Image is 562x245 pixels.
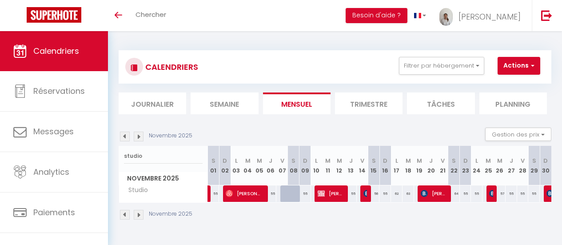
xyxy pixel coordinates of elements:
th: 29 [528,146,540,185]
div: 55 [208,185,219,202]
button: Actions [498,57,540,75]
abbr: L [315,157,318,165]
th: 23 [460,146,471,185]
span: [PERSON_NAME] A compléter [318,185,343,202]
span: [PERSON_NAME] [458,11,521,22]
abbr: M [257,157,262,165]
th: 01 [208,146,219,185]
th: 18 [403,146,414,185]
abbr: M [337,157,342,165]
span: Calendriers [33,45,79,56]
th: 07 [276,146,288,185]
span: [PERSON_NAME] [226,185,263,202]
abbr: J [429,157,433,165]
li: Mensuel [263,92,331,114]
span: Studio [120,185,154,195]
th: 26 [494,146,506,185]
th: 20 [425,146,437,185]
p: Novembre 2025 [149,132,192,140]
span: [PERSON_NAME] [489,185,493,202]
th: 05 [254,146,265,185]
button: Besoin d'aide ? [346,8,407,23]
h3: CALENDRIERS [143,57,198,77]
div: 55 [299,185,311,202]
div: 55 [506,185,517,202]
th: 28 [517,146,529,185]
th: 15 [368,146,379,185]
abbr: D [223,157,227,165]
abbr: L [235,157,238,165]
abbr: M [325,157,331,165]
abbr: J [269,157,272,165]
th: 04 [242,146,254,185]
li: Trimestre [335,92,403,114]
abbr: M [486,157,491,165]
div: 64 [448,185,460,202]
button: Filtrer par hébergement [399,57,484,75]
abbr: M [245,157,251,165]
div: 55 [517,185,529,202]
abbr: V [280,157,284,165]
th: 02 [219,146,231,185]
th: 14 [357,146,368,185]
abbr: D [383,157,387,165]
abbr: M [497,157,502,165]
span: [PERSON_NAME] [421,185,446,202]
abbr: J [349,157,353,165]
a: [PERSON_NAME] [204,185,209,202]
abbr: L [395,157,398,165]
abbr: D [303,157,307,165]
abbr: V [360,157,364,165]
abbr: S [372,157,376,165]
li: Semaine [191,92,258,114]
img: Super Booking [27,7,81,23]
th: 24 [471,146,482,185]
th: 17 [391,146,403,185]
abbr: V [441,157,445,165]
th: 08 [288,146,299,185]
th: 21 [437,146,448,185]
abbr: S [211,157,215,165]
abbr: M [417,157,422,165]
span: Chercher [136,10,166,19]
span: Messages [33,126,74,137]
span: [PERSON_NAME] [363,185,367,202]
div: 55 [471,185,482,202]
abbr: V [521,157,525,165]
th: 13 [345,146,357,185]
img: ... [439,8,453,26]
abbr: M [406,157,411,165]
div: 55 [460,185,471,202]
abbr: J [510,157,513,165]
th: 12 [334,146,345,185]
th: 22 [448,146,460,185]
th: 10 [311,146,323,185]
div: 55 [379,185,391,202]
th: 06 [265,146,276,185]
span: Réservations [33,85,85,96]
th: 19 [414,146,426,185]
div: 55 [345,185,357,202]
span: Paiements [33,207,75,218]
li: Tâches [407,92,474,114]
abbr: L [475,157,478,165]
abbr: S [291,157,295,165]
li: Planning [479,92,547,114]
th: 30 [540,146,551,185]
input: Rechercher un logement... [124,148,203,164]
abbr: D [543,157,548,165]
abbr: S [452,157,456,165]
th: 09 [299,146,311,185]
th: 11 [322,146,334,185]
th: 16 [379,146,391,185]
div: 55 [528,185,540,202]
div: 57 [494,185,506,202]
span: Analytics [33,166,69,177]
div: 55 [265,185,276,202]
div: 62 [391,185,403,202]
button: Gestion des prix [485,128,551,141]
abbr: S [532,157,536,165]
th: 03 [231,146,242,185]
th: 25 [482,146,494,185]
div: 56 [368,185,379,202]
